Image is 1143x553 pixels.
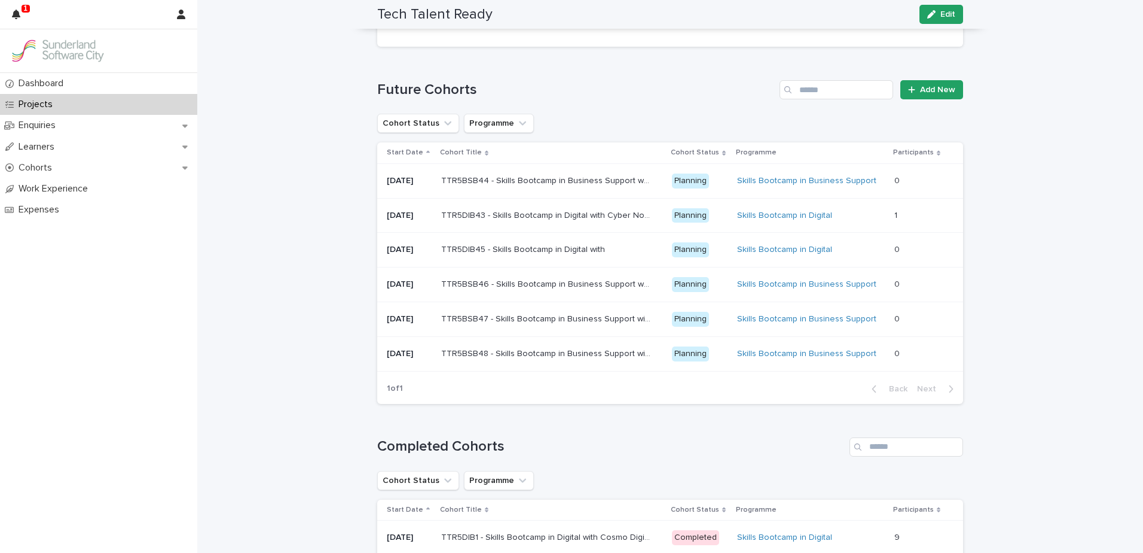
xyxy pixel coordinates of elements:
button: Cohort Status [377,471,459,490]
div: Planning [672,174,709,189]
p: [DATE] [387,314,432,324]
p: TTR5BSB47 - Skills Bootcamp in Business Support with NHS Business Services Authority [441,312,653,324]
button: Edit [919,5,963,24]
h2: Tech Talent Ready [377,6,493,23]
p: Dashboard [14,78,73,89]
p: TTR5DIB45 - Skills Bootcamp in Digital with [441,242,607,255]
tr: [DATE]TTR5BSB48 - Skills Bootcamp in Business Support with NHS Business Services AuthorityTTR5BSB... [377,336,963,371]
p: 0 [894,347,902,359]
p: Cohorts [14,162,62,174]
p: 0 [894,242,902,255]
p: 0 [894,174,902,186]
p: [DATE] [387,279,432,290]
p: [DATE] [387,176,432,186]
button: Programme [464,114,534,133]
p: Cohort Title [440,503,482,516]
div: Planning [672,242,709,257]
span: Next [917,385,943,393]
a: Skills Bootcamp in Digital [737,533,832,543]
p: [DATE] [387,533,432,543]
a: Skills Bootcamp in Business Support [737,349,876,359]
p: Programme [736,503,777,516]
span: Back [882,385,907,393]
p: 0 [894,312,902,324]
div: Planning [672,312,709,327]
p: Start Date [387,146,423,159]
a: Skills Bootcamp in Digital [737,245,832,255]
p: [DATE] [387,349,432,359]
span: Edit [940,10,955,19]
div: Planning [672,277,709,292]
p: Learners [14,141,64,153]
button: Cohort Status [377,114,459,133]
p: Programme [736,146,777,159]
div: Completed [672,530,719,545]
div: 1 [12,7,27,29]
div: Planning [672,347,709,361]
p: [DATE] [387,211,432,221]
p: 1 [894,208,900,221]
a: Add New [900,80,963,99]
a: Skills Bootcamp in Business Support [737,176,876,186]
tr: [DATE]TTR5BSB47 - Skills Bootcamp in Business Support with NHS Business Services AuthorityTTR5BSB... [377,302,963,336]
p: Enquiries [14,120,65,131]
p: [DATE] [387,245,432,255]
p: 9 [894,530,902,543]
p: Projects [14,99,62,110]
p: Cohort Title [440,146,482,159]
div: Planning [672,208,709,223]
tr: [DATE]TTR5DIB45 - Skills Bootcamp in Digital withTTR5DIB45 - Skills Bootcamp in Digital with Plan... [377,233,963,268]
p: TTR5DIB1 - Skills Bootcamp in Digital with Cosmo Digital Solutions [441,530,653,543]
p: Expenses [14,204,69,215]
button: Next [912,384,963,394]
p: Participants [893,503,934,516]
p: Start Date [387,503,423,516]
p: TTR5BSB44 - Skills Bootcamp in Business Support with NHS Business Services Authority [441,174,653,186]
a: Skills Bootcamp in Business Support [737,314,876,324]
button: Back [862,384,912,394]
p: TTR5DIB43 - Skills Bootcamp in Digital with Cyber North [441,208,653,221]
p: Cohort Status [671,503,719,516]
p: 1 of 1 [377,374,412,403]
span: Add New [920,86,955,94]
tr: [DATE]TTR5DIB43 - Skills Bootcamp in Digital with Cyber NorthTTR5DIB43 - Skills Bootcamp in Digit... [377,198,963,233]
tr: [DATE]TTR5BSB44 - Skills Bootcamp in Business Support with NHS Business Services AuthorityTTR5BSB... [377,163,963,198]
button: Programme [464,471,534,490]
p: Work Experience [14,183,97,195]
h1: Future Cohorts [377,81,775,99]
p: 1 [23,4,27,13]
p: TTR5BSB46 - Skills Bootcamp in Business Support with NHS Business Services Authority [441,277,653,290]
input: Search [849,437,963,457]
input: Search [780,80,893,99]
tr: [DATE]TTR5BSB46 - Skills Bootcamp in Business Support with NHS Business Services AuthorityTTR5BSB... [377,268,963,302]
h1: Completed Cohorts [377,438,845,455]
p: Cohort Status [671,146,719,159]
a: Skills Bootcamp in Digital [737,211,832,221]
a: Skills Bootcamp in Business Support [737,279,876,290]
img: GVzBcg19RCOYju8xzymn [10,39,105,63]
p: TTR5BSB48 - Skills Bootcamp in Business Support with NHS Business Services Authority [441,347,653,359]
p: 0 [894,277,902,290]
p: Participants [893,146,934,159]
